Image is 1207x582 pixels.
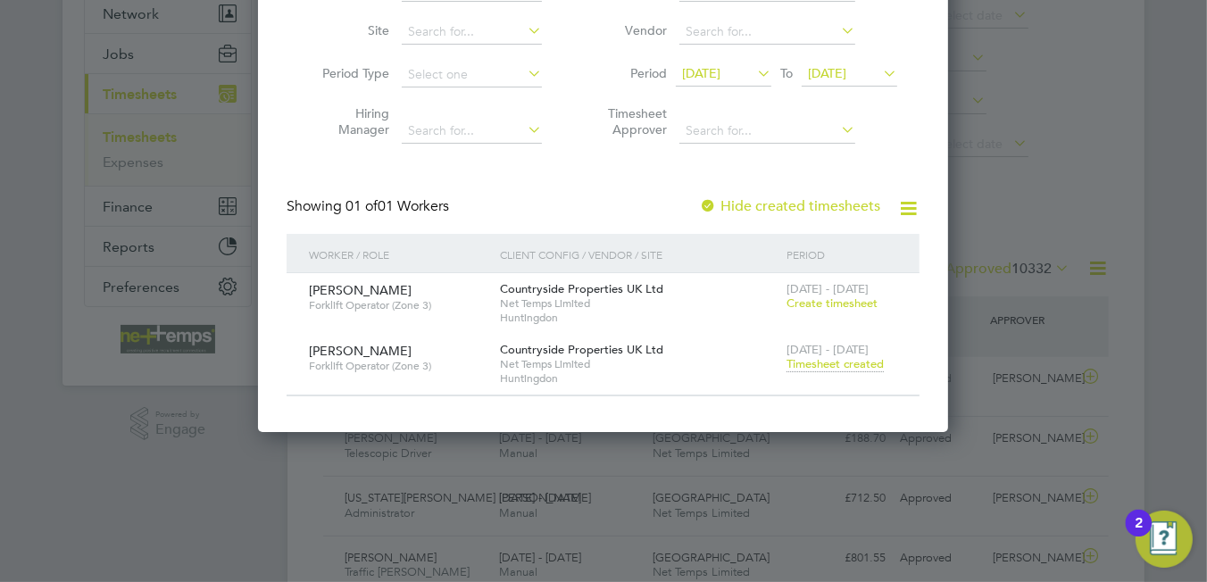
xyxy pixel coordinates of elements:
div: Showing [287,197,453,216]
div: 2 [1135,523,1143,546]
span: [PERSON_NAME] [309,343,412,359]
input: Search for... [402,20,542,45]
span: [DATE] [808,65,846,81]
span: Timesheet created [787,356,884,372]
label: Hide created timesheets [699,197,880,215]
label: Vendor [587,22,667,38]
div: Period [782,234,902,275]
span: Huntingdon [500,311,778,325]
label: Period Type [309,65,389,81]
span: Net Temps Limited [500,357,778,371]
label: Period [587,65,667,81]
span: Countryside Properties UK Ltd [500,342,663,357]
span: Create timesheet [787,295,878,311]
span: Countryside Properties UK Ltd [500,281,663,296]
span: Forklift Operator (Zone 3) [309,298,487,312]
span: Net Temps Limited [500,296,778,311]
input: Select one [402,62,542,87]
label: Timesheet Approver [587,105,667,137]
span: [DATE] [682,65,720,81]
span: [PERSON_NAME] [309,282,412,298]
span: 01 of [345,197,378,215]
input: Search for... [402,119,542,144]
span: Huntingdon [500,371,778,386]
div: Client Config / Vendor / Site [495,234,782,275]
span: To [775,62,798,85]
label: Hiring Manager [309,105,389,137]
input: Search for... [679,119,855,144]
span: 01 Workers [345,197,449,215]
span: [DATE] - [DATE] [787,342,869,357]
span: Forklift Operator (Zone 3) [309,359,487,373]
div: Worker / Role [304,234,495,275]
span: [DATE] - [DATE] [787,281,869,296]
button: Open Resource Center, 2 new notifications [1136,511,1193,568]
input: Search for... [679,20,855,45]
label: Site [309,22,389,38]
